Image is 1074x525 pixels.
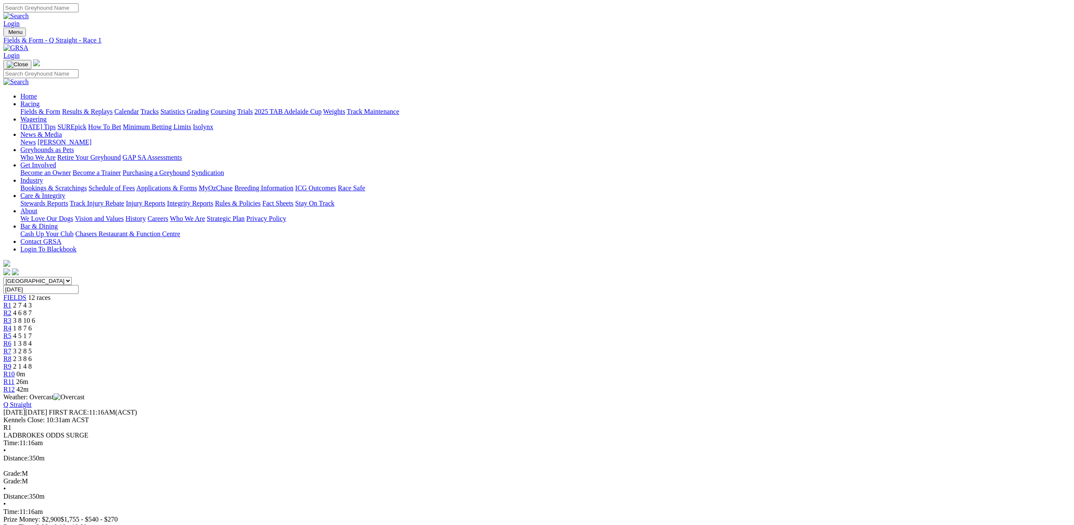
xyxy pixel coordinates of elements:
[167,200,213,207] a: Integrity Reports
[3,325,11,332] span: R4
[20,100,39,107] a: Racing
[13,340,32,347] span: 1 3 8 4
[20,246,76,253] a: Login To Blackbook
[3,347,11,355] a: R7
[37,138,91,146] a: [PERSON_NAME]
[20,131,62,138] a: News & Media
[3,60,31,69] button: Toggle navigation
[13,309,32,316] span: 4 6 8 7
[3,416,1071,424] div: Kennels Close: 10:31am ACST
[28,294,51,301] span: 12 races
[57,123,86,130] a: SUREpick
[170,215,205,222] a: Who We Are
[3,493,1071,500] div: 350m
[3,69,79,78] input: Search
[141,108,159,115] a: Tracks
[49,409,137,416] span: 11:16AM(ACST)
[3,355,11,362] span: R8
[20,154,56,161] a: Who We Are
[3,52,20,59] a: Login
[3,508,20,515] span: Time:
[57,154,121,161] a: Retire Your Greyhound
[3,516,1071,523] div: Prize Money: $2,900
[88,123,121,130] a: How To Bet
[20,215,1071,223] div: About
[3,378,14,385] a: R11
[20,230,73,237] a: Cash Up Your Club
[3,340,11,347] a: R6
[88,184,135,192] a: Schedule of Fees
[3,3,79,12] input: Search
[20,123,56,130] a: [DATE] Tips
[3,409,25,416] span: [DATE]
[187,108,209,115] a: Grading
[125,215,146,222] a: History
[3,477,1071,485] div: M
[3,508,1071,516] div: 11:16am
[3,447,6,454] span: •
[3,393,85,401] span: Weather: Overcast
[13,363,32,370] span: 2 1 4 8
[211,108,236,115] a: Coursing
[20,177,43,184] a: Industry
[33,59,40,66] img: logo-grsa-white.png
[13,325,32,332] span: 1 8 7 6
[215,200,261,207] a: Rules & Policies
[3,500,6,508] span: •
[20,230,1071,238] div: Bar & Dining
[20,215,73,222] a: We Love Our Dogs
[193,123,213,130] a: Isolynx
[20,169,1071,177] div: Get Involved
[192,169,224,176] a: Syndication
[3,37,1071,44] a: Fields & Form - Q Straight - Race 1
[20,123,1071,131] div: Wagering
[237,108,253,115] a: Trials
[73,169,121,176] a: Become a Trainer
[3,454,29,462] span: Distance:
[7,61,28,68] img: Close
[199,184,233,192] a: MyOzChase
[13,317,35,324] span: 3 8 10 6
[3,78,29,86] img: Search
[3,424,11,431] span: R1
[20,138,1071,146] div: News & Media
[20,207,37,215] a: About
[8,29,23,35] span: Menu
[3,260,10,267] img: logo-grsa-white.png
[3,294,26,301] span: FIELDS
[3,285,79,294] input: Select date
[20,223,58,230] a: Bar & Dining
[20,154,1071,161] div: Greyhounds as Pets
[347,108,399,115] a: Track Maintenance
[17,386,28,393] span: 42m
[123,123,191,130] a: Minimum Betting Limits
[3,363,11,370] a: R9
[20,200,68,207] a: Stewards Reports
[3,439,20,446] span: Time:
[61,516,118,523] span: $1,755 - $540 - $270
[3,332,11,339] a: R5
[75,215,124,222] a: Vision and Values
[295,184,336,192] a: ICG Outcomes
[75,230,180,237] a: Chasers Restaurant & Function Centre
[3,28,26,37] button: Toggle navigation
[3,317,11,324] span: R3
[338,184,365,192] a: Race Safe
[13,332,32,339] span: 4 5 1 7
[207,215,245,222] a: Strategic Plan
[62,108,113,115] a: Results & Replays
[3,439,1071,447] div: 11:16am
[323,108,345,115] a: Weights
[20,200,1071,207] div: Care & Integrity
[20,93,37,100] a: Home
[3,20,20,27] a: Login
[295,200,334,207] a: Stay On Track
[16,378,28,385] span: 26m
[13,302,32,309] span: 2 7 4 3
[3,409,47,416] span: [DATE]
[3,302,11,309] span: R1
[20,138,36,146] a: News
